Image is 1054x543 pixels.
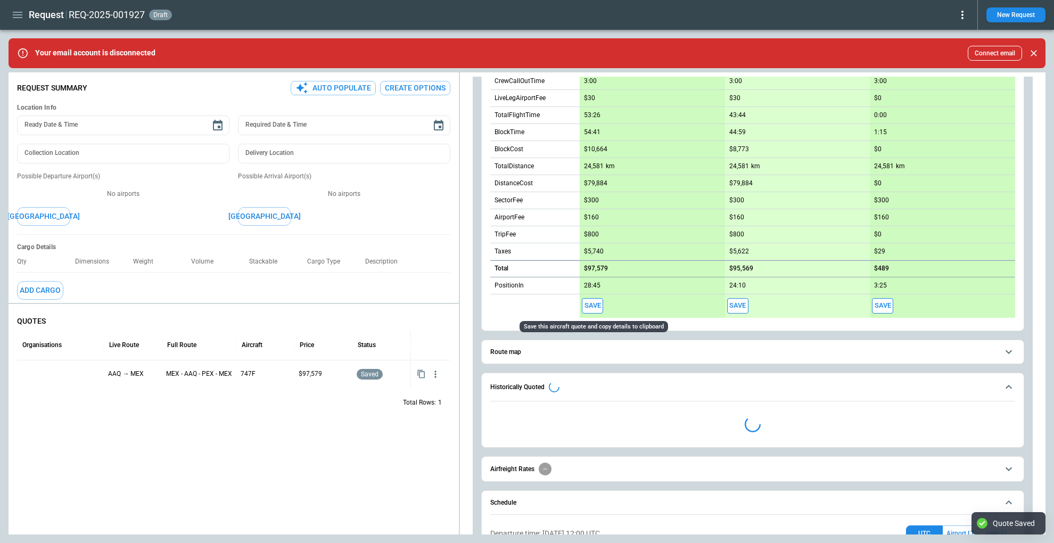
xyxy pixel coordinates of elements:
div: Quote Saved [993,519,1035,528]
h6: Total [495,265,508,272]
p: QUOTES [17,317,450,326]
button: Save [727,298,748,314]
p: BlockTime [495,128,524,137]
button: Save [582,298,603,314]
button: Save [872,298,893,314]
p: Stackable [249,258,286,266]
span: saved [359,371,381,378]
h2: REQ-2025-001927 [69,9,145,21]
button: Auto Populate [291,81,376,95]
p: $800 [584,231,599,238]
h6: Route map [490,349,521,356]
p: km [896,162,905,171]
h6: Historically Quoted [490,384,545,391]
p: 24,581 [874,162,894,170]
div: Price [300,341,314,349]
p: $0 [874,179,882,187]
button: [GEOGRAPHIC_DATA] [17,207,70,226]
p: Weight [133,258,162,266]
div: Historically Quoted [490,408,1015,443]
p: $97,579 [299,369,348,379]
p: 1 [438,398,442,407]
div: Status [358,341,376,349]
p: 24,581 [729,162,749,170]
p: 43:44 [729,111,746,119]
p: Possible Arrival Airport(s) [238,172,450,181]
h1: Request [29,9,64,21]
p: 3:00 [874,77,887,85]
p: Request Summary [17,84,87,93]
button: Add Cargo [17,281,63,300]
p: 3:25 [874,282,887,290]
button: Schedule [490,491,1015,515]
p: LiveLegAirportFee [495,94,546,103]
p: $0 [874,94,882,102]
h6: Cargo Details [17,243,450,251]
button: Connect email [968,46,1022,61]
button: Close [1026,46,1041,61]
p: $30 [584,94,595,102]
p: $29 [874,248,885,256]
button: Copy quote content [415,367,428,381]
p: No airports [17,190,229,199]
p: $79,884 [584,179,607,187]
p: $79,884 [729,179,753,187]
p: Description [365,258,406,266]
p: 44:59 [729,128,746,136]
p: $0 [874,145,882,153]
p: $95,569 [729,265,753,273]
p: Volume [191,258,222,266]
button: Route map [490,340,1015,364]
p: 747F [241,369,290,379]
p: 54:41 [584,128,600,136]
p: $0 [874,231,882,238]
span: draft [151,11,170,19]
div: Organisations [22,341,62,349]
p: Total Rows: [403,398,436,407]
span: Save this aircraft quote and copy details to clipboard [872,298,893,314]
button: Historically Quoted [490,373,1015,401]
p: AAQ → MEX [108,369,158,379]
span: Save this aircraft quote and copy details to clipboard [582,298,603,314]
p: MEX - AAQ - PEX - MEX [166,369,232,379]
p: 24,581 [584,162,604,170]
div: Aircraft [242,341,262,349]
p: 0:00 [874,111,887,119]
p: 1:15 [874,128,887,136]
p: TripFee [495,230,516,239]
p: No airports [238,190,450,199]
p: TotalFlightTime [495,111,540,120]
p: $160 [874,213,889,221]
p: DistanceCost [495,179,533,188]
p: PositionIn [495,281,524,290]
p: $300 [729,196,744,204]
p: BlockCost [495,145,523,154]
p: $5,622 [729,248,749,256]
button: New Request [986,7,1045,22]
p: Taxes [495,247,511,256]
button: Choose date [428,115,449,136]
button: Airfreight Rates [490,457,1015,481]
p: $97,579 [584,265,608,273]
p: $300 [874,196,889,204]
h6: Schedule [490,499,516,506]
div: dismiss [1026,42,1041,65]
button: Create Options [380,81,450,95]
p: AirportFee [495,213,524,222]
p: Qty [17,258,35,266]
div: Save this aircraft quote and copy details to clipboard [520,321,668,332]
div: Full Route [167,341,196,349]
p: km [751,162,760,171]
p: Possible Departure Airport(s) [17,172,229,181]
p: 28:45 [584,282,600,290]
p: 3:00 [584,77,597,85]
p: 24:10 [729,282,746,290]
h6: Airfreight Rates [490,466,534,473]
p: $160 [729,213,744,221]
p: Dimensions [75,258,118,266]
p: $489 [874,265,889,273]
div: Saved [357,360,406,388]
p: km [606,162,615,171]
p: $8,773 [729,145,749,153]
p: SectorFee [495,196,523,205]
